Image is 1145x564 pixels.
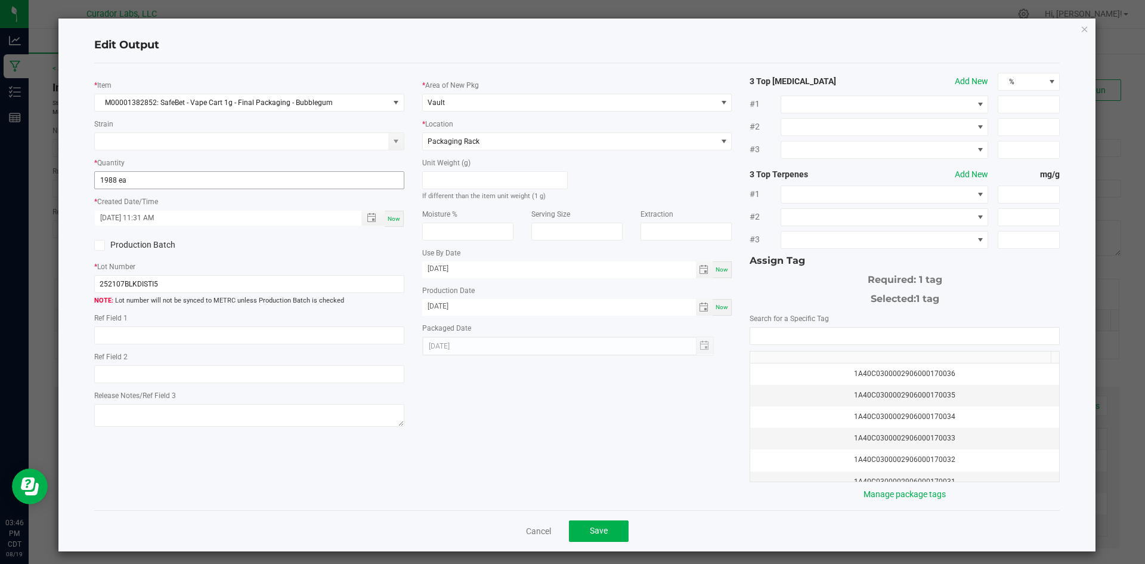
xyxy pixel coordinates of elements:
button: Save [569,520,629,542]
label: Area of New Pkg [425,80,479,91]
input: Created Datetime [95,211,349,226]
span: Lot number will not be synced to METRC unless Production Batch is checked [94,296,404,306]
div: 1A40C0300002906000170034 [757,411,1052,423]
label: Ref Field 1 [94,313,128,323]
span: % [998,73,1044,90]
small: If different than the item unit weight (1 g) [422,192,546,200]
span: Vault [428,98,445,107]
span: #3 [750,143,781,156]
div: 1A40C0300002906000170033 [757,433,1052,444]
strong: 3 Top Terpenes [750,168,874,181]
iframe: Resource center [12,469,48,504]
strong: 3 Top [MEDICAL_DATA] [750,75,874,88]
span: Toggle calendar [696,261,713,278]
input: Date [422,261,696,276]
span: #3 [750,233,781,246]
div: Selected: [750,287,1060,306]
span: Toggle calendar [696,299,713,316]
label: Unit Weight (g) [422,158,471,168]
a: Manage package tags [864,489,946,499]
div: 1A40C0300002906000170035 [757,390,1052,401]
label: Moisture % [422,209,457,220]
div: Required: 1 tag [750,268,1060,287]
strong: mg/g [998,168,1060,181]
span: NO DATA FOUND [781,186,988,204]
span: Now [716,266,728,273]
button: Add New [955,168,988,181]
label: Item [97,80,112,91]
span: Now [388,215,400,222]
label: Release Notes/Ref Field 3 [94,390,176,401]
label: Use By Date [422,248,460,258]
span: #2 [750,211,781,223]
div: 1A40C0300002906000170032 [757,454,1052,466]
button: Add New [955,75,988,88]
label: Lot Number [97,261,135,272]
span: Toggle popup [361,211,385,226]
div: Assign Tag [750,254,1060,268]
input: Date [422,299,696,314]
label: Packaged Date [422,323,471,334]
span: Now [716,304,728,310]
h4: Edit Output [94,38,1060,53]
div: 1A40C0300002906000170036 [757,368,1052,380]
span: 1 tag [916,293,939,304]
span: Save [590,526,608,535]
div: 1A40C0300002906000170031 [757,476,1052,488]
span: Packaging Rack [428,137,479,146]
label: Location [425,119,453,130]
span: NO DATA FOUND [781,231,988,249]
label: Quantity [97,158,125,168]
label: Search for a Specific Tag [750,313,829,324]
label: Serving Size [531,209,570,220]
span: NO DATA FOUND [781,208,988,226]
label: Strain [94,119,113,130]
input: NO DATA FOUND [750,328,1059,344]
span: #1 [750,98,781,110]
span: NO DATA FOUND [94,94,404,112]
span: #1 [750,188,781,201]
label: Production Batch [94,239,240,251]
label: Extraction [640,209,673,220]
label: Created Date/Time [97,196,158,207]
span: M00001382852: SafeBet - Vape Cart 1g - Final Packaging - Bubblegum [95,94,389,111]
a: Cancel [526,525,551,537]
span: #2 [750,121,781,133]
label: Production Date [422,285,475,296]
label: Ref Field 2 [94,352,128,362]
